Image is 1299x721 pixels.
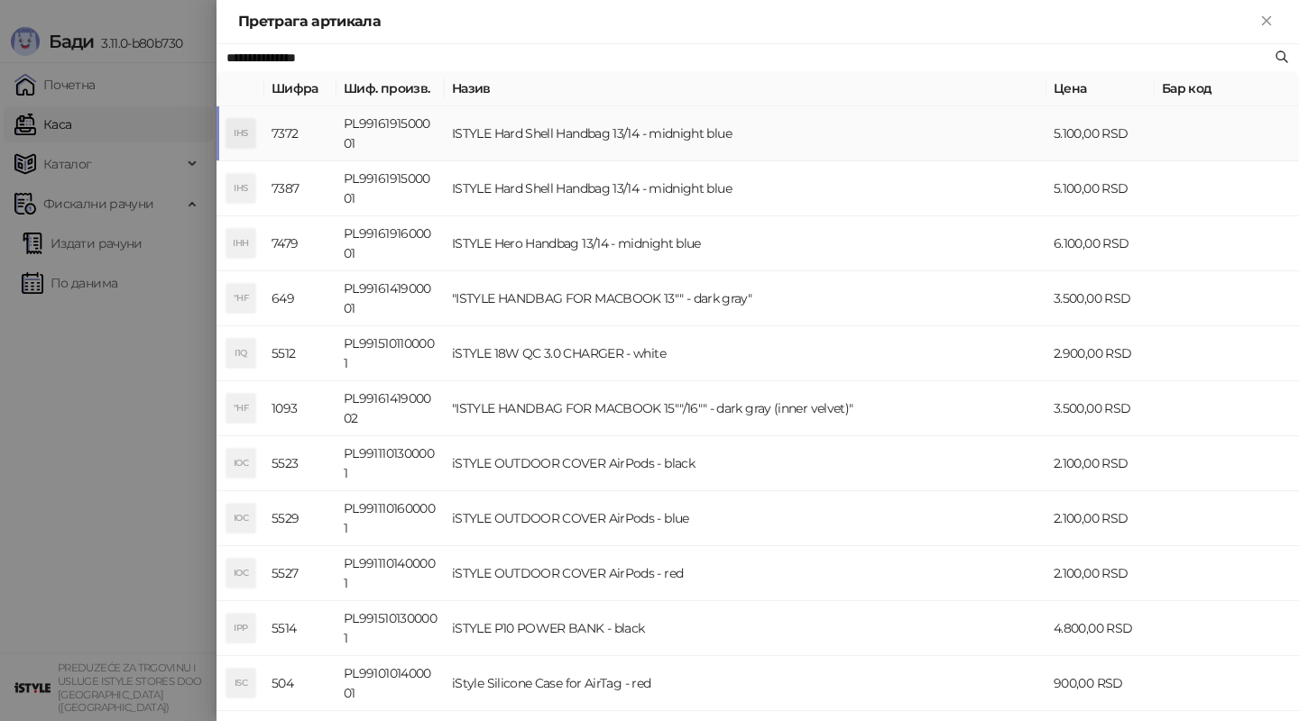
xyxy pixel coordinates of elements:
td: iSTYLE OUTDOOR COVER AirPods - black [445,436,1046,491]
div: Претрага артикала [238,11,1256,32]
td: "ISTYLE HANDBAG FOR MACBOOK 15""/16"" - dark gray (inner velvet)" [445,381,1046,436]
td: ISTYLE Hard Shell Handbag 13/14 - midnight blue [445,161,1046,216]
td: PL9910101400001 [336,656,445,711]
td: iSTYLE OUTDOOR COVER AirPods - red [445,546,1046,601]
td: iSTYLE P10 POWER BANK - black [445,601,1046,656]
td: 2.900,00 RSD [1046,326,1155,381]
td: 5512 [264,326,336,381]
th: Шифра [264,71,336,106]
td: iSTYLE OUTDOOR COVER AirPods - blue [445,491,1046,546]
td: iSTYLE 18W QC 3.0 CHARGER - white [445,326,1046,381]
td: 7387 [264,161,336,216]
td: 900,00 RSD [1046,656,1155,711]
td: PL9916141900002 [336,381,445,436]
td: 649 [264,271,336,326]
td: "ISTYLE HANDBAG FOR MACBOOK 13"" - dark gray" [445,271,1046,326]
th: Шиф. произв. [336,71,445,106]
td: ISTYLE Hard Shell Handbag 13/14 - midnight blue [445,106,1046,161]
div: "HF [226,284,255,313]
td: 5527 [264,546,336,601]
td: PL9911101300001 [336,436,445,491]
td: 2.100,00 RSD [1046,491,1155,546]
td: 5529 [264,491,336,546]
td: PL9916191500001 [336,161,445,216]
td: 2.100,00 RSD [1046,436,1155,491]
th: Цена [1046,71,1155,106]
div: "HF [226,394,255,423]
div: IPP [226,614,255,643]
td: 5.100,00 RSD [1046,161,1155,216]
div: I1Q [226,339,255,368]
td: 5.100,00 RSD [1046,106,1155,161]
td: PL9911101400001 [336,546,445,601]
td: PL9916191600001 [336,216,445,271]
div: IOC [226,504,255,533]
div: IHH [226,229,255,258]
td: ISTYLE Hero Handbag 13/14 - midnight blue [445,216,1046,271]
div: IHS [226,174,255,203]
td: PL9916191500001 [336,106,445,161]
td: PL9916141900001 [336,271,445,326]
td: iStyle Silicone Case for AirTag - red [445,656,1046,711]
td: 4.800,00 RSD [1046,601,1155,656]
td: 7479 [264,216,336,271]
td: 1093 [264,381,336,436]
div: IHS [226,119,255,148]
div: ISC [226,669,255,698]
td: 3.500,00 RSD [1046,381,1155,436]
th: Назив [445,71,1046,106]
td: 5523 [264,436,336,491]
td: PL9915101100001 [336,326,445,381]
td: 7372 [264,106,336,161]
td: PL9915101300001 [336,601,445,656]
td: 2.100,00 RSD [1046,546,1155,601]
th: Бар код [1155,71,1299,106]
td: 6.100,00 RSD [1046,216,1155,271]
td: 3.500,00 RSD [1046,271,1155,326]
td: 5514 [264,601,336,656]
div: IOC [226,449,255,478]
button: Close [1256,11,1277,32]
td: PL9911101600001 [336,491,445,546]
td: 504 [264,656,336,711]
div: IOC [226,559,255,588]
